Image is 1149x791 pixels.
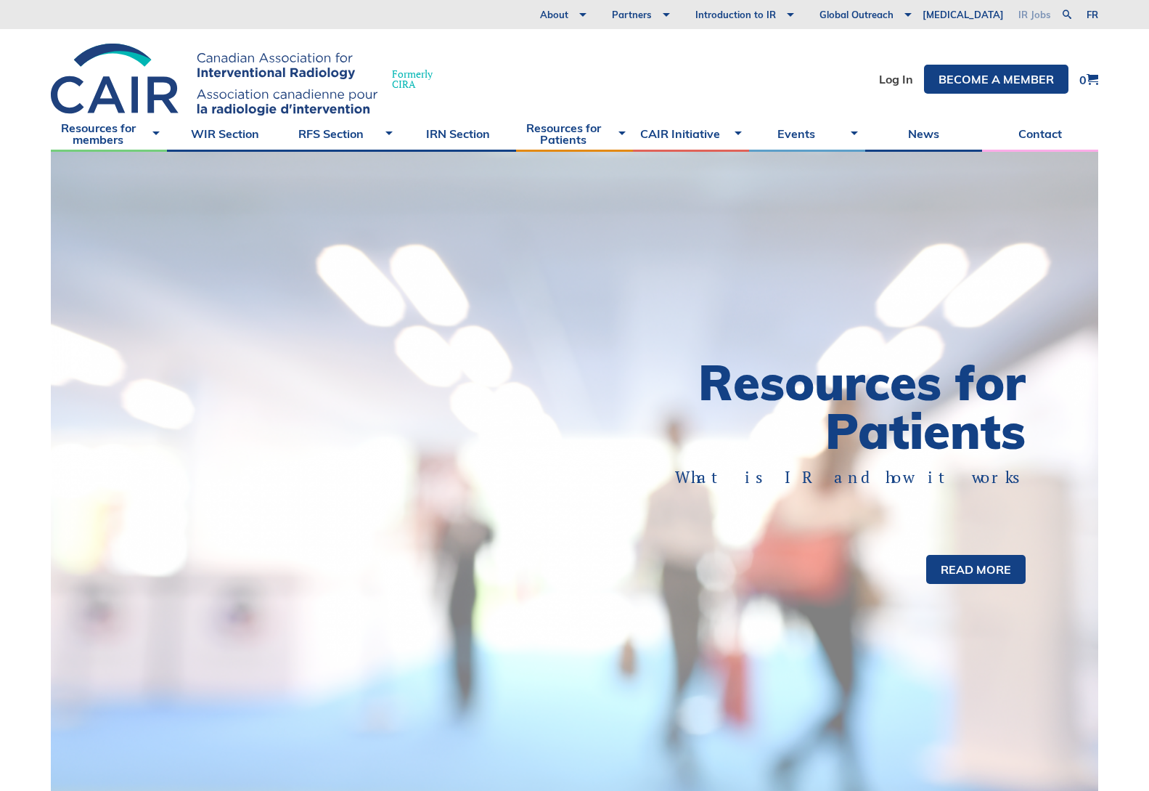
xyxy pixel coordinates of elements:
a: 0 [1079,73,1098,86]
a: FormerlyCIRA [51,44,447,115]
p: What is IR and how it works [626,466,1026,489]
a: IRN Section [400,115,516,152]
a: CAIR Initiative [633,115,749,152]
a: Log In [879,73,913,85]
a: Read more [926,555,1026,584]
a: Resources for Patients [516,115,632,152]
a: Become a member [924,65,1068,94]
h1: Resources for Patients [575,358,1026,455]
a: RFS Section [284,115,400,152]
img: CIRA [51,44,377,115]
a: WIR Section [167,115,283,152]
a: Contact [982,115,1098,152]
a: Events [749,115,865,152]
span: Formerly CIRA [392,69,433,89]
a: fr [1087,10,1098,20]
a: News [865,115,981,152]
a: Resources for members [51,115,167,152]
